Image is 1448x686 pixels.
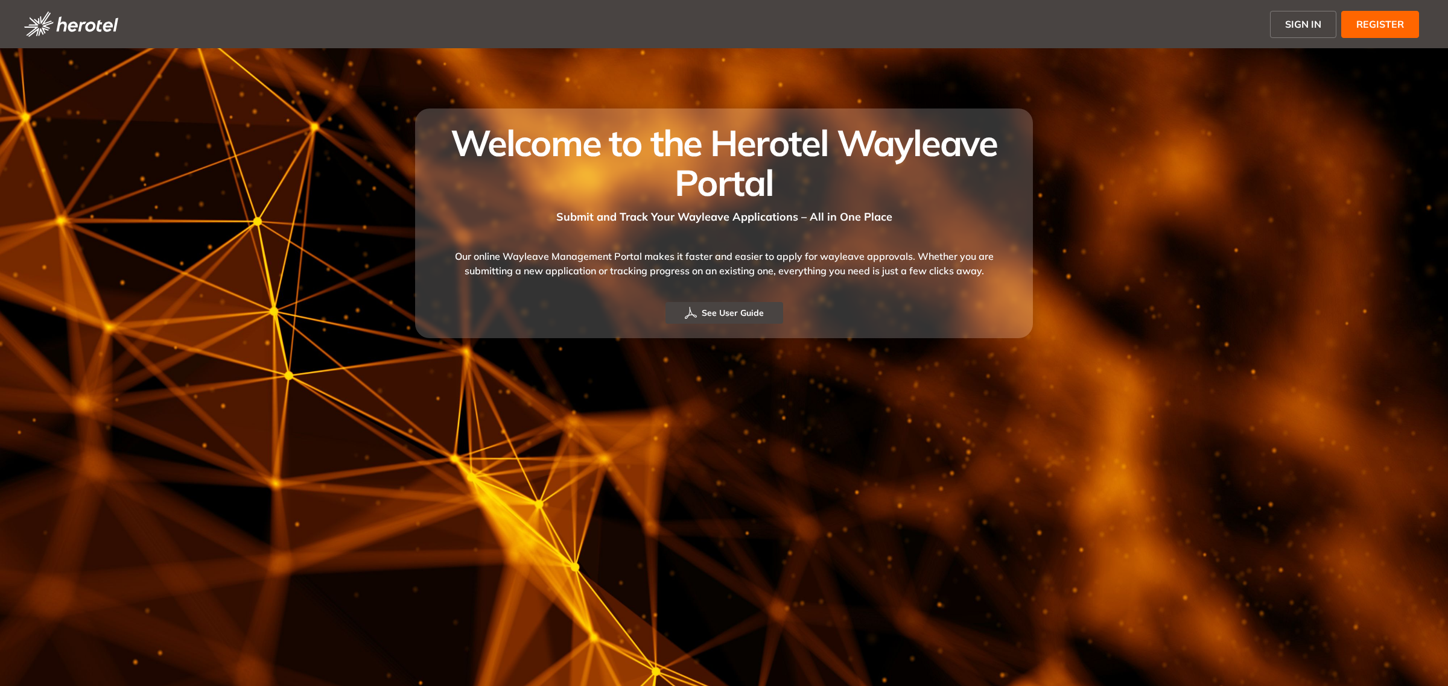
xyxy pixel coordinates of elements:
div: Our online Wayleave Management Portal makes it faster and easier to apply for wayleave approvals.... [430,225,1018,302]
span: REGISTER [1356,17,1404,31]
button: REGISTER [1341,11,1419,38]
button: See User Guide [665,302,783,324]
div: Submit and Track Your Wayleave Applications – All in One Place [430,203,1018,225]
button: SIGN IN [1270,11,1336,38]
img: logo [24,11,118,37]
span: See User Guide [702,306,764,319]
span: SIGN IN [1285,17,1321,31]
span: Welcome to the Herotel Wayleave Portal [451,120,997,205]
